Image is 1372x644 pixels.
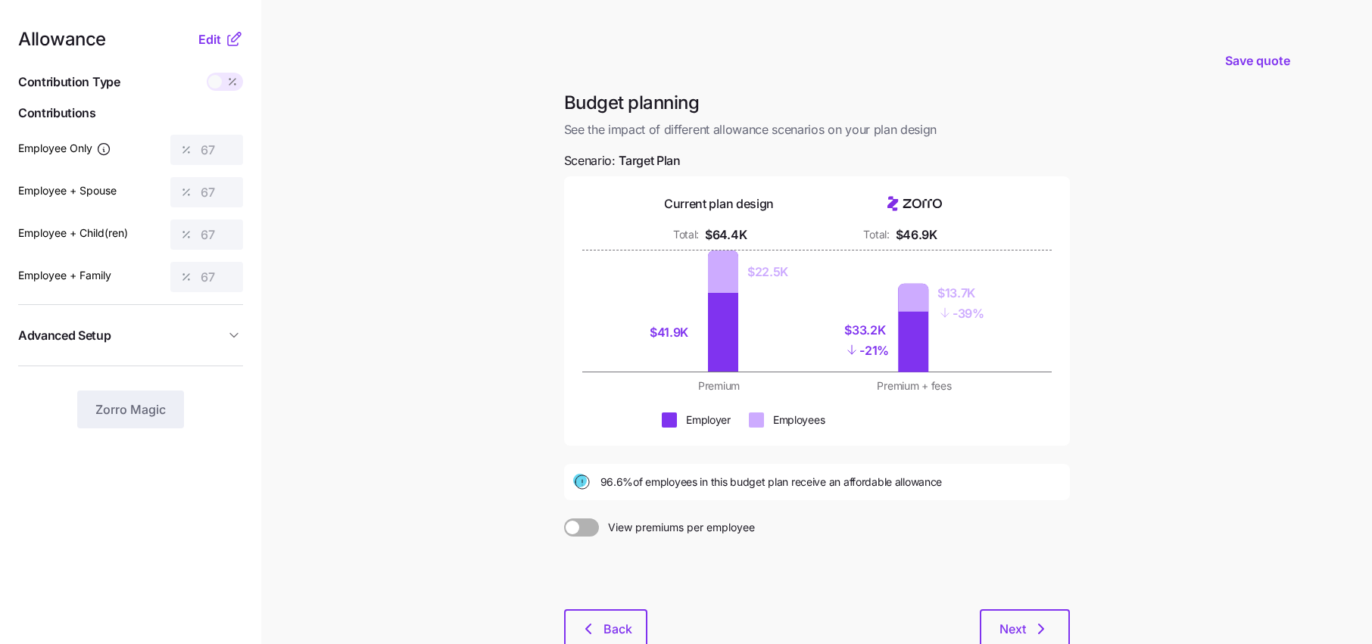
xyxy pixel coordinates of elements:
span: See the impact of different allowance scenarios on your plan design [564,120,1070,139]
div: Premium [631,378,808,394]
span: Allowance [18,30,106,48]
span: Zorro Magic [95,400,166,418]
div: Employer [686,412,731,428]
div: Current plan design [664,194,774,213]
span: Save quote [1225,51,1290,70]
span: View premiums per employee [599,518,755,537]
button: Save quote [1213,39,1302,82]
div: Employees [773,412,825,428]
div: - 21% [844,340,889,360]
span: Next [999,620,1026,638]
div: $22.5K [747,263,788,282]
div: $64.4K [705,226,747,244]
span: Scenario: [564,151,681,170]
label: Employee + Spouse [18,182,117,199]
div: Premium + fees [826,378,1003,394]
button: Edit [198,30,225,48]
label: Employee + Child(ren) [18,225,128,241]
span: Target Plan [619,151,680,170]
div: Total: [863,227,889,242]
div: $46.9K [896,226,937,244]
div: $13.7K [937,284,984,303]
button: Zorro Magic [77,390,184,428]
button: Advanced Setup [18,317,243,354]
div: $33.2K [844,321,889,340]
span: 96.6% of employees in this budget plan receive an affordable allowance [600,474,943,490]
span: Edit [198,30,221,48]
div: $41.9K [650,323,699,342]
label: Employee + Family [18,267,111,284]
span: Advanced Setup [18,326,111,345]
span: Back [603,620,632,638]
label: Employee Only [18,140,111,157]
div: Total: [673,227,699,242]
span: Contribution Type [18,73,120,92]
h1: Budget planning [564,91,1070,114]
div: - 39% [937,303,984,323]
span: Contributions [18,104,243,123]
